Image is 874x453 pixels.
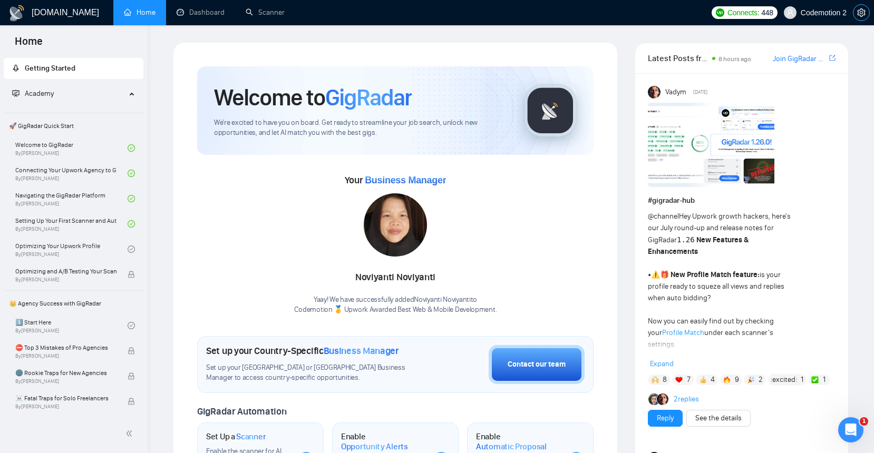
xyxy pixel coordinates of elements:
li: Getting Started [4,58,143,79]
img: logo [8,5,25,22]
span: 1 [860,417,868,426]
span: check-circle [128,245,135,253]
span: check-circle [128,144,135,152]
span: 🚀 GigRadar Quick Start [5,115,142,136]
button: Contact our team [489,345,585,384]
span: 448 [761,7,773,18]
span: Expand [650,359,674,368]
code: 1.26 [677,235,695,244]
div: Contact our team [508,359,566,370]
span: check-circle [128,322,135,329]
span: Getting Started [25,64,75,73]
img: 🎉 [747,376,755,383]
p: Codemotion 🥇 Upwork Awarded Best Web & Mobile Development . [294,305,497,315]
a: Optimizing Your Upwork ProfileBy[PERSON_NAME] [15,238,128,261]
span: user [786,9,794,16]
span: 2 [759,375,763,385]
a: setting [853,8,870,17]
a: homeHome [124,8,156,17]
span: :excited: [771,374,797,386]
span: ⛔ Top 3 Mistakes of Pro Agencies [15,342,116,353]
a: Reply [657,412,674,424]
span: ⚠️ [651,270,660,279]
img: gigradar-logo.png [524,84,577,137]
a: Navigating the GigRadar PlatformBy[PERSON_NAME] [15,187,128,210]
img: 🙌 [652,376,659,383]
a: Profile Match [662,328,704,337]
a: 1️⃣ Start HereBy[PERSON_NAME] [15,314,128,337]
strong: New Profile Match feature: [671,270,760,279]
a: See the details [695,412,742,424]
h1: Welcome to [214,83,412,112]
h1: # gigradar-hub [648,195,836,206]
span: Business Manager [365,175,446,185]
span: 1 [801,375,803,385]
span: check-circle [128,195,135,202]
span: We're excited to have you on board. Get ready to streamline your job search, unlock new opportuni... [214,118,507,138]
span: export [829,54,836,62]
a: searchScanner [246,8,285,17]
strong: New Features & Enhancements [648,235,749,256]
span: lock [128,398,135,405]
span: Academy [12,89,54,98]
span: Scanner [236,431,266,442]
span: 1 [823,375,826,385]
span: ☠️ Fatal Traps for Solo Freelancers [15,393,116,403]
span: 🌚 Rookie Traps for New Agencies [15,368,116,378]
span: GigRadar [325,83,412,112]
div: Yaay! We have successfully added Noviyanti Noviyanti to [294,295,497,315]
span: double-left [125,428,136,439]
span: Connects: [727,7,759,18]
a: Join GigRadar Slack Community [773,53,827,65]
span: Optimizing and A/B Testing Your Scanner for Better Results [15,266,116,277]
a: export [829,53,836,63]
h1: Set Up a [206,431,266,442]
span: 4 [711,375,715,385]
img: Alex B [648,393,660,405]
span: Vadym [665,86,686,98]
img: F09AC4U7ATU-image.png [648,103,774,187]
img: Vadym [648,86,661,99]
span: 7 [687,375,691,385]
span: check-circle [128,220,135,228]
img: 🔥 [723,376,731,383]
span: 🎁 [660,270,669,279]
a: dashboardDashboard [177,8,225,17]
button: See the details [686,410,751,427]
span: By [PERSON_NAME] [15,403,116,410]
iframe: Intercom live chat [838,417,863,442]
span: Business Manager [324,345,399,357]
span: 9 [735,375,739,385]
span: setting [853,8,869,17]
span: Your [345,174,446,186]
span: fund-projection-screen [12,90,20,97]
span: 8 [663,375,667,385]
a: Connecting Your Upwork Agency to GigRadarBy[PERSON_NAME] [15,162,128,185]
img: ✅ [811,376,819,383]
a: 2replies [674,394,699,405]
button: Reply [648,410,683,427]
a: Setting Up Your First Scanner and Auto-BidderBy[PERSON_NAME] [15,212,128,235]
span: lock [128,372,135,380]
img: 1700835522379-IMG-20231107-WA0007.jpg [364,193,427,257]
h1: Enable [341,431,424,452]
span: Home [6,34,51,56]
span: rocket [12,64,20,72]
span: Opportunity Alerts [341,441,408,452]
img: ❤️ [675,376,683,383]
span: 8 hours ago [718,55,751,63]
span: GigRadar Automation [197,406,286,417]
span: Latest Posts from the GigRadar Community [648,52,709,65]
span: Set up your [GEOGRAPHIC_DATA] or [GEOGRAPHIC_DATA] Business Manager to access country-specific op... [206,363,433,383]
div: Noviyanti Noviyanti [294,269,497,287]
span: lock [128,271,135,278]
span: @channel [648,212,679,221]
h1: Set up your Country-Specific [206,345,399,357]
span: lock [128,347,135,354]
span: check-circle [128,170,135,177]
span: [DATE] [693,87,707,97]
span: Academy [25,89,54,98]
span: By [PERSON_NAME] [15,378,116,385]
button: setting [853,4,870,21]
span: By [PERSON_NAME] [15,353,116,359]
